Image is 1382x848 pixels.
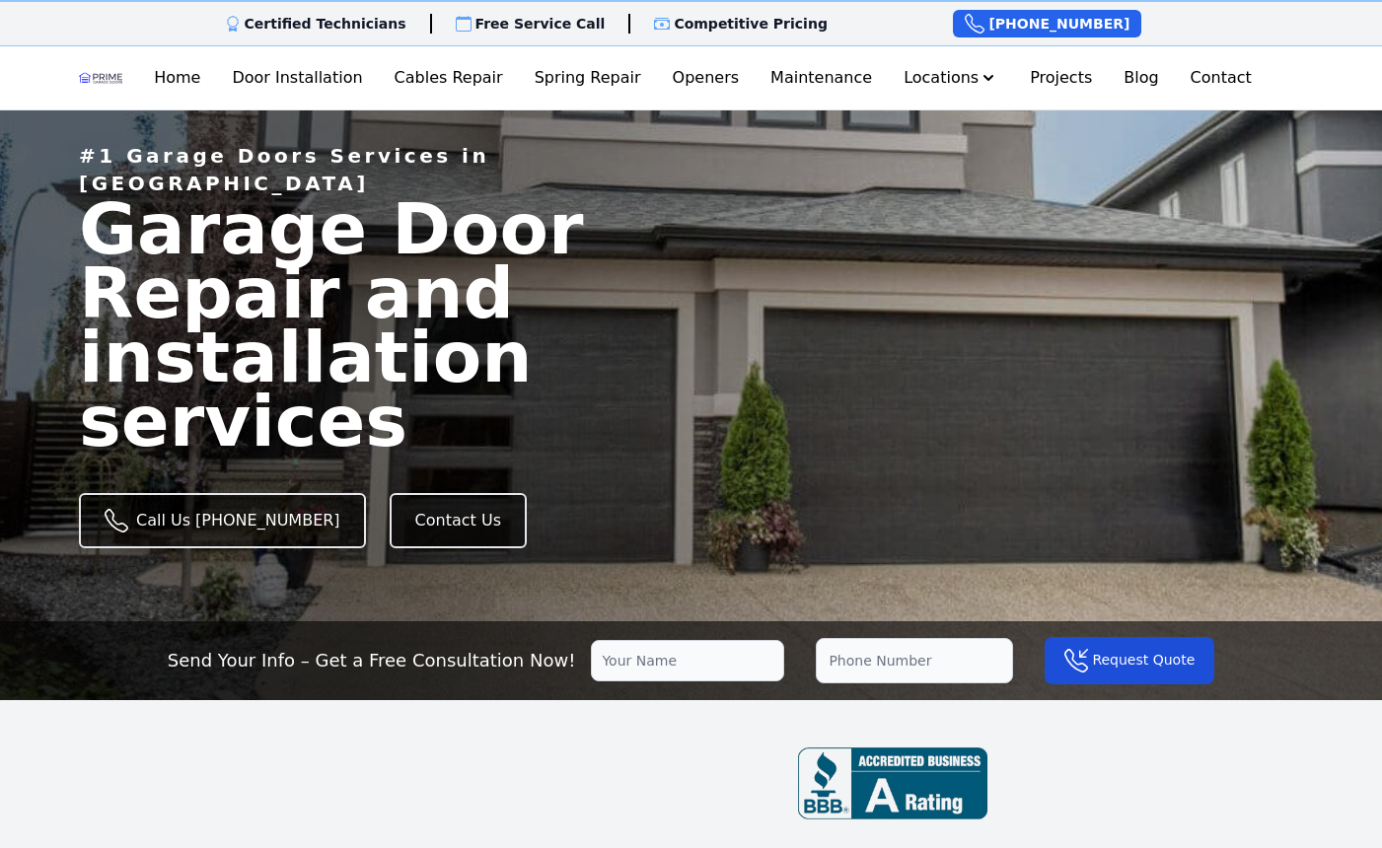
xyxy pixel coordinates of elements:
a: Maintenance [763,58,880,98]
img: BBB-review [798,747,987,819]
p: Competitive Pricing [674,14,828,34]
a: Call Us [PHONE_NUMBER] [79,493,366,548]
button: Locations [896,58,1006,98]
a: Contact [1183,58,1260,98]
a: Spring Repair [527,58,649,98]
a: Door Installation [224,58,370,98]
a: Contact Us [390,493,527,548]
a: Projects [1022,58,1100,98]
p: #1 Garage Doors Services in [GEOGRAPHIC_DATA] [79,142,647,197]
a: [PHONE_NUMBER] [953,10,1141,37]
button: Request Quote [1045,637,1214,684]
input: Your Name [591,640,784,681]
a: Blog [1116,58,1166,98]
input: Phone Number [816,638,1013,683]
p: Free Service Call [475,14,606,34]
p: Send Your Info – Get a Free Consultation Now! [168,647,576,674]
a: Cables Repair [387,58,511,98]
p: Certified Technicians [245,14,406,34]
a: Home [146,58,208,98]
a: Openers [665,58,748,98]
img: Logo [79,62,122,94]
span: Garage Door Repair and installation services [79,187,583,461]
